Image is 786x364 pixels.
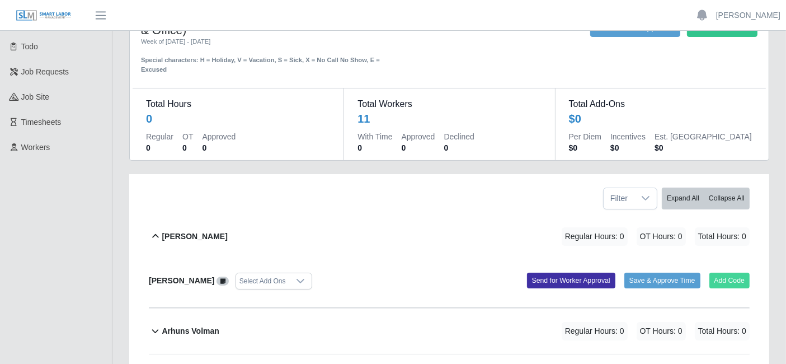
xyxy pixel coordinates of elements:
[716,10,780,21] a: [PERSON_NAME]
[569,97,752,111] dt: Total Add-Ons
[182,131,193,142] dt: OT
[357,111,370,127] div: 11
[695,322,750,340] span: Total Hours: 0
[655,131,752,142] dt: Est. [GEOGRAPHIC_DATA]
[162,231,227,242] b: [PERSON_NAME]
[527,273,615,288] button: Send for Worker Approval
[162,325,219,337] b: Arhuns Volman
[149,309,750,354] button: Arhuns Volman Regular Hours: 0 OT Hours: 0 Total Hours: 0
[182,142,193,153] dd: 0
[695,227,750,246] span: Total Hours: 0
[216,276,229,285] a: View/Edit Notes
[146,142,173,153] dd: 0
[21,92,50,101] span: job site
[569,142,601,153] dd: $0
[146,131,173,142] dt: Regular
[16,10,72,22] img: SLM Logo
[149,214,750,259] button: [PERSON_NAME] Regular Hours: 0 OT Hours: 0 Total Hours: 0
[610,142,646,153] dd: $0
[604,188,634,209] span: Filter
[569,131,601,142] dt: Per Diem
[562,322,628,340] span: Regular Hours: 0
[662,188,704,209] button: Expand All
[562,227,628,246] span: Regular Hours: 0
[149,276,214,285] b: [PERSON_NAME]
[709,273,750,288] button: Add Code
[444,131,474,142] dt: Declined
[21,143,50,152] span: Workers
[655,142,752,153] dd: $0
[202,131,236,142] dt: Approved
[357,97,541,111] dt: Total Workers
[202,142,236,153] dd: 0
[146,97,330,111] dt: Total Hours
[141,37,388,46] div: Week of [DATE] - [DATE]
[610,131,646,142] dt: Incentives
[704,188,750,209] button: Collapse All
[357,142,392,153] dd: 0
[444,142,474,153] dd: 0
[624,273,700,288] button: Save & Approve Time
[637,227,686,246] span: OT Hours: 0
[357,131,392,142] dt: With Time
[21,42,38,51] span: Todo
[662,188,750,209] div: bulk actions
[402,131,435,142] dt: Approved
[236,273,289,289] div: Select Add Ons
[21,67,69,76] span: Job Requests
[402,142,435,153] dd: 0
[146,111,152,127] div: 0
[637,322,686,340] span: OT Hours: 0
[569,111,581,127] div: $0
[141,46,388,74] div: Special characters: H = Holiday, V = Vacation, S = Sick, X = No Call No Show, E = Excused
[21,118,62,127] span: Timesheets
